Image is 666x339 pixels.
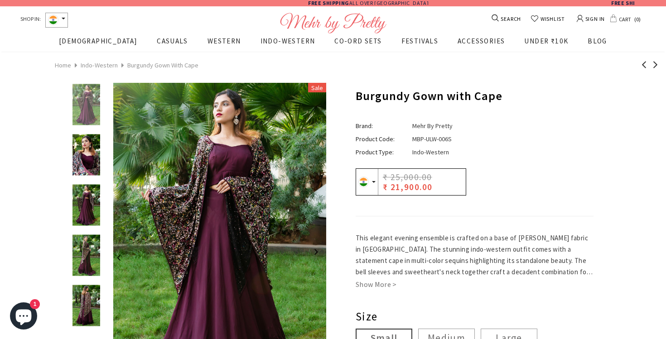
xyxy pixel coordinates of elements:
img: Burgundy Gown with Cape [70,235,102,276]
a: Mehr By Pretty [412,122,453,130]
span: SIGN IN [584,13,605,24]
span: Base fabric- [PERSON_NAME] and Sequinced fabric [372,279,525,287]
a: CO-ORD SETS [334,35,381,51]
span: CO-ORD SETS [334,37,381,45]
span: 0 [632,14,642,24]
span: MBP-ULW-006S [412,135,452,143]
span: SEARCH [500,14,521,24]
img: Burgundy Gown with Cape [70,84,102,125]
span: CART [617,14,632,24]
img: Logo Footer [280,13,386,33]
span: ₹ 21,900.00 [383,181,433,192]
span: Indo-Western [412,148,449,156]
a: INDO-WESTERN [261,35,315,51]
a: WESTERN [208,35,241,51]
img: Burgundy Gown with Cape [70,285,102,326]
span: INDO-WESTERN [261,37,315,45]
img: INR [358,177,369,187]
label: Product Code: [356,134,409,144]
label: Brand: [356,121,409,131]
a: CART 0 [610,14,642,24]
span: ₹ 25,000.00 [383,172,432,182]
a: Home [54,59,71,71]
span: CASUALS [157,37,188,45]
a: WISHLIST [531,14,565,24]
span: SHOP IN: [20,13,41,28]
inbox-online-store-chat: Shopify online store chat [7,302,40,332]
span: [DEMOGRAPHIC_DATA] [59,37,137,45]
img: Burgundy Gown with Cape [70,134,102,176]
a: Show More > [356,279,397,289]
a: Indo-Western [80,61,118,69]
a: ACCESSORIES [458,35,505,51]
span: Burgundy Gown with Cape [127,59,198,71]
span: This elegant evening ensemble is crafted on a base of [PERSON_NAME] fabric in [GEOGRAPHIC_DATA]. ... [356,234,593,299]
img: Burgundy Gown with Cape [70,185,102,226]
span: UNDER ₹10K [524,37,568,45]
span: BLOG [588,37,607,45]
label: Product Type: [356,147,409,157]
span: ACCESSORIES [458,37,505,45]
a: SIGN IN [577,11,605,25]
span: FESTIVALS [401,37,439,45]
span: WISHLIST [539,14,565,24]
a: BLOG [588,35,607,51]
a: UNDER ₹10K [524,35,568,51]
span: Burgundy Gown with Cape [356,88,502,103]
a: SEARCH [492,14,521,24]
a: FESTIVALS [401,35,439,51]
a: [DEMOGRAPHIC_DATA] [59,35,137,51]
span: WESTERN [208,37,241,45]
a: CASUALS [157,35,188,51]
span: Size [356,309,378,324]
